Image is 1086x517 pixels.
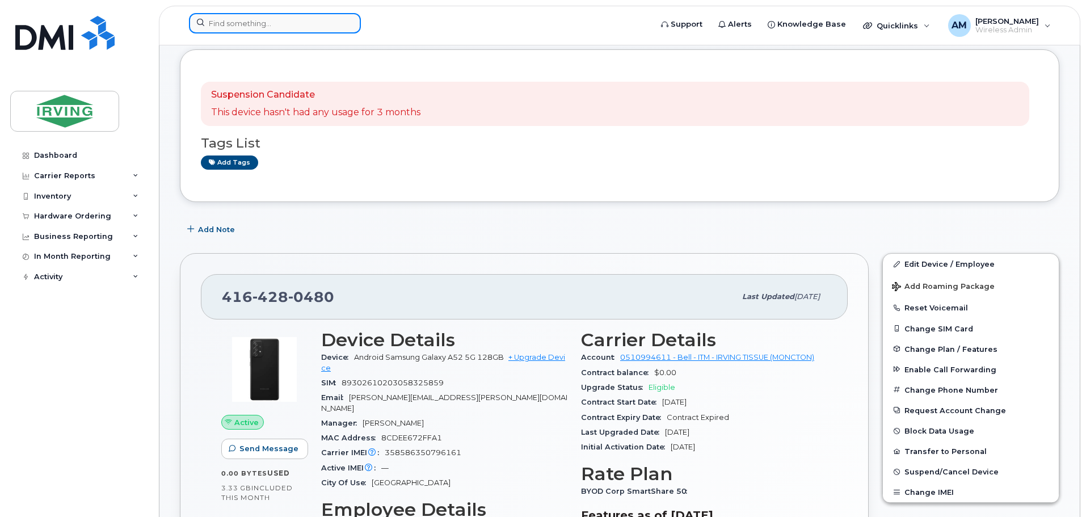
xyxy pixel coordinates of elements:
[581,330,827,350] h3: Carrier Details
[321,393,567,412] span: [PERSON_NAME][EMAIL_ADDRESS][PERSON_NAME][DOMAIN_NAME]
[222,288,334,305] span: 416
[883,421,1059,441] button: Block Data Usage
[883,297,1059,318] button: Reset Voicemail
[883,274,1059,297] button: Add Roaming Package
[385,448,461,457] span: 358586350796161
[883,380,1059,400] button: Change Phone Number
[883,461,1059,482] button: Suspend/Cancel Device
[581,383,649,392] span: Upgrade Status
[620,353,814,362] a: 0510994611 - Bell - ITM - IRVING TISSUE (MONCTON)
[581,487,693,495] span: BYOD Corp SmartShare 50
[883,318,1059,339] button: Change SIM Card
[381,434,442,442] span: 8CDEE672FFA1
[342,379,444,387] span: 89302610203058325859
[221,484,293,502] span: included this month
[883,482,1059,502] button: Change IMEI
[877,21,918,30] span: Quicklinks
[201,136,1038,150] h3: Tags List
[354,353,504,362] span: Android Samsung Galaxy A52 5G 128GB
[267,469,290,477] span: used
[581,413,667,422] span: Contract Expiry Date
[728,19,752,30] span: Alerts
[321,434,381,442] span: MAC Address
[321,393,349,402] span: Email
[221,439,308,459] button: Send Message
[198,224,235,235] span: Add Note
[904,468,999,476] span: Suspend/Cancel Device
[321,353,565,372] a: + Upgrade Device
[581,428,665,436] span: Last Upgraded Date
[239,443,298,454] span: Send Message
[710,13,760,36] a: Alerts
[230,335,298,403] img: image20231002-3703462-2e78ka.jpeg
[211,89,420,102] p: Suspension Candidate
[952,19,967,32] span: AM
[975,26,1039,35] span: Wireless Admin
[892,282,995,293] span: Add Roaming Package
[777,19,846,30] span: Knowledge Base
[883,339,1059,359] button: Change Plan / Features
[381,464,389,472] span: —
[975,16,1039,26] span: [PERSON_NAME]
[581,398,662,406] span: Contract Start Date
[649,383,675,392] span: Eligible
[904,344,997,353] span: Change Plan / Features
[321,419,363,427] span: Manager
[581,368,654,377] span: Contract balance
[883,441,1059,461] button: Transfer to Personal
[221,469,267,477] span: 0.00 Bytes
[321,448,385,457] span: Carrier IMEI
[742,292,794,301] span: Last updated
[653,13,710,36] a: Support
[904,365,996,373] span: Enable Call Forwarding
[671,19,702,30] span: Support
[883,359,1059,380] button: Enable Call Forwarding
[321,330,567,350] h3: Device Details
[321,379,342,387] span: SIM
[189,13,361,33] input: Find something...
[665,428,689,436] span: [DATE]
[252,288,288,305] span: 428
[180,219,245,239] button: Add Note
[855,14,938,37] div: Quicklinks
[671,443,695,451] span: [DATE]
[321,353,354,362] span: Device
[201,155,258,170] a: Add tags
[883,400,1059,421] button: Request Account Change
[794,292,820,301] span: [DATE]
[654,368,676,377] span: $0.00
[581,464,827,484] h3: Rate Plan
[372,478,451,487] span: [GEOGRAPHIC_DATA]
[662,398,687,406] span: [DATE]
[667,413,729,422] span: Contract Expired
[363,419,424,427] span: [PERSON_NAME]
[234,417,259,428] span: Active
[221,484,251,492] span: 3.33 GB
[321,464,381,472] span: Active IMEI
[581,353,620,362] span: Account
[211,106,420,119] p: This device hasn't had any usage for 3 months
[288,288,334,305] span: 0480
[883,254,1059,274] a: Edit Device / Employee
[321,478,372,487] span: City Of Use
[581,443,671,451] span: Initial Activation Date
[760,13,854,36] a: Knowledge Base
[940,14,1059,37] div: Ashfaq Mehnaz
